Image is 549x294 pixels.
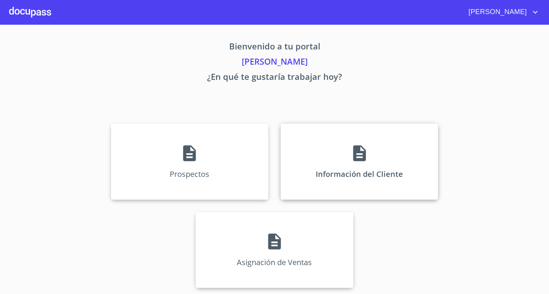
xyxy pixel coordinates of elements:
span: [PERSON_NAME] [463,6,531,18]
p: [PERSON_NAME] [40,55,509,70]
p: Bienvenido a tu portal [40,40,509,55]
button: account of current user [463,6,540,18]
p: Prospectos [170,169,209,179]
p: Información del Cliente [316,169,403,179]
p: ¿En qué te gustaría trabajar hoy? [40,70,509,86]
p: Asignación de Ventas [237,257,312,267]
